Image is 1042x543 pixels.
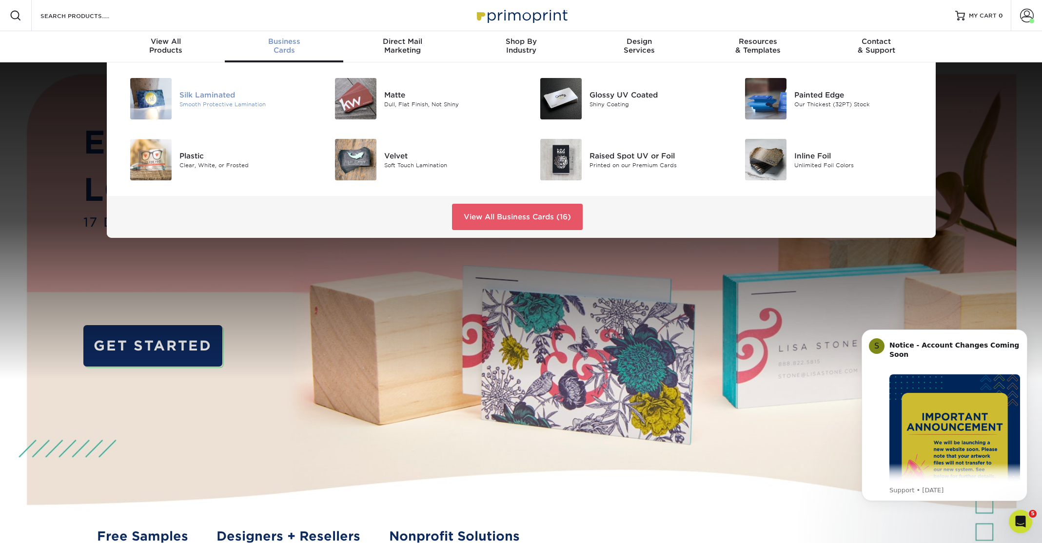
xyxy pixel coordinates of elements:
[590,150,719,161] div: Raised Spot UV or Foil
[39,10,135,21] input: SEARCH PRODUCTS.....
[969,12,997,20] span: MY CART
[745,78,786,119] img: Painted Edge Business Cards
[384,161,513,169] div: Soft Touch Lamination
[529,74,719,123] a: Glossy UV Coated Business Cards Glossy UV Coated Shiny Coating
[2,513,83,540] iframe: Google Customer Reviews
[384,89,513,100] div: Matte
[699,31,817,62] a: Resources& Templates
[540,139,582,180] img: Raised Spot UV or Foil Business Cards
[590,161,719,169] div: Printed on our Premium Cards
[179,150,309,161] div: Plastic
[1009,510,1032,533] iframe: Intercom live chat
[699,37,817,55] div: & Templates
[745,139,786,180] img: Inline Foil Business Cards
[529,135,719,184] a: Raised Spot UV or Foil Business Cards Raised Spot UV or Foil Printed on our Premium Cards
[590,89,719,100] div: Glossy UV Coated
[472,5,570,26] img: Primoprint
[847,315,1042,517] iframe: Intercom notifications message
[225,31,343,62] a: BusinessCards
[699,37,817,46] span: Resources
[794,89,924,100] div: Painted Edge
[225,37,343,55] div: Cards
[343,37,462,55] div: Marketing
[794,100,924,108] div: Our Thickest (32PT) Stock
[179,100,309,108] div: Smooth Protective Lamination
[335,78,376,119] img: Matte Business Cards
[580,31,699,62] a: DesignServices
[462,37,580,46] span: Shop By
[384,150,513,161] div: Velvet
[580,37,699,55] div: Services
[452,204,583,230] a: View All Business Cards (16)
[179,161,309,169] div: Clear, White, or Frosted
[462,31,580,62] a: Shop ByIndustry
[343,31,462,62] a: Direct MailMarketing
[343,37,462,46] span: Direct Mail
[179,89,309,100] div: Silk Laminated
[794,150,924,161] div: Inline Foil
[118,135,309,184] a: Plastic Business Cards Plastic Clear, White, or Frosted
[323,74,514,123] a: Matte Business Cards Matte Dull, Flat Finish, Not Shiny
[225,37,343,46] span: Business
[384,100,513,108] div: Dull, Flat Finish, Not Shiny
[540,78,582,119] img: Glossy UV Coated Business Cards
[130,78,172,119] img: Silk Laminated Business Cards
[794,161,924,169] div: Unlimited Foil Colors
[335,139,376,180] img: Velvet Business Cards
[817,37,936,55] div: & Support
[999,12,1003,19] span: 0
[323,135,514,184] a: Velvet Business Cards Velvet Soft Touch Lamination
[1029,510,1037,518] span: 5
[107,31,225,62] a: View AllProducts
[817,37,936,46] span: Contact
[733,135,924,184] a: Inline Foil Business Cards Inline Foil Unlimited Foil Colors
[462,37,580,55] div: Industry
[107,37,225,46] span: View All
[118,74,309,123] a: Silk Laminated Business Cards Silk Laminated Smooth Protective Lamination
[590,100,719,108] div: Shiny Coating
[580,37,699,46] span: Design
[107,37,225,55] div: Products
[130,139,172,180] img: Plastic Business Cards
[817,31,936,62] a: Contact& Support
[733,74,924,123] a: Painted Edge Business Cards Painted Edge Our Thickest (32PT) Stock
